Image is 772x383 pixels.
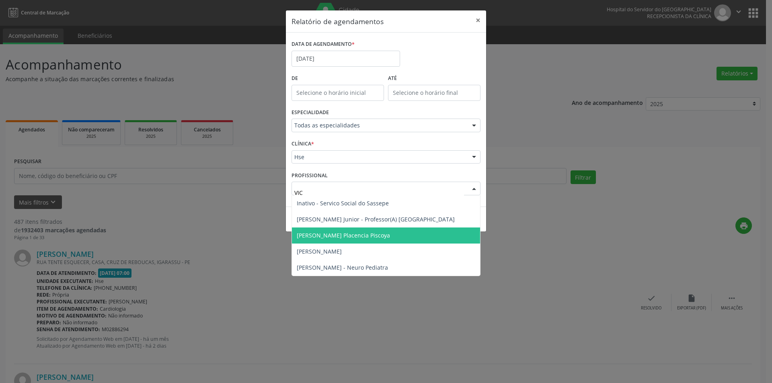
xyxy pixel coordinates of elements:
input: Selecione o horário final [388,85,480,101]
label: ATÉ [388,72,480,85]
span: Hse [294,153,464,161]
span: [PERSON_NAME] [297,248,342,255]
input: Selecione o horário inicial [292,85,384,101]
button: Close [470,10,486,30]
span: [PERSON_NAME] Junior - Professor(A) [GEOGRAPHIC_DATA] [297,215,455,223]
span: Inativo - Servico Social do Sassepe [297,199,389,207]
span: [PERSON_NAME] Placencia Piscoya [297,231,390,239]
label: DATA DE AGENDAMENTO [292,38,355,51]
input: Selecione uma data ou intervalo [292,51,400,67]
label: PROFISSIONAL [292,169,328,182]
label: De [292,72,384,85]
label: ESPECIALIDADE [292,107,329,119]
input: Selecione um profissional [294,184,464,201]
span: Todas as especialidades [294,121,464,129]
span: [PERSON_NAME] - Neuro Pediatra [297,264,388,271]
h5: Relatório de agendamentos [292,16,384,27]
label: CLÍNICA [292,138,314,150]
